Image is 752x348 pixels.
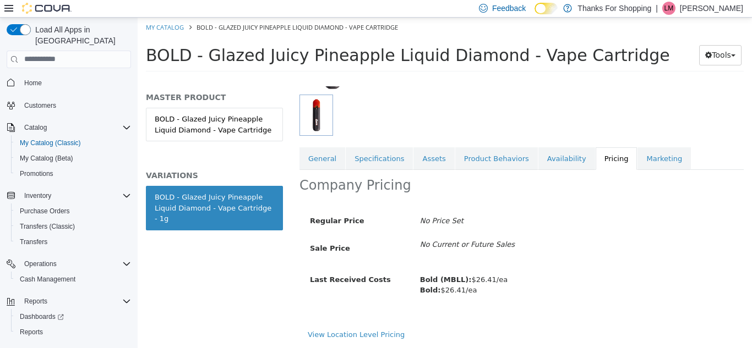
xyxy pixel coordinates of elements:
[162,159,274,176] h2: Company Pricing
[172,199,226,207] span: Regular Price
[535,14,535,15] span: Dark Mode
[15,205,74,218] a: Purchase Orders
[20,169,53,178] span: Promotions
[11,151,135,166] button: My Catalog (Beta)
[162,130,208,153] a: General
[15,325,47,339] a: Reports
[20,154,73,163] span: My Catalog (Beta)
[15,136,131,150] span: My Catalog (Classic)
[8,5,46,14] a: My Catalog
[24,79,42,87] span: Home
[8,90,145,124] a: BOLD - Glazed Juicy Pineapple Liquid Diamond - Vape Cartridge
[20,295,131,308] span: Reports
[500,130,553,153] a: Marketing
[20,121,51,134] button: Catalog
[401,130,457,153] a: Availability
[2,294,135,309] button: Reports
[15,220,79,233] a: Transfers (Classic)
[458,130,500,153] a: Pricing
[15,152,78,165] a: My Catalog (Beta)
[15,235,52,248] a: Transfers
[20,99,61,112] a: Customers
[15,273,80,286] a: Cash Management
[11,166,135,181] button: Promotions
[20,257,131,270] span: Operations
[662,2,675,15] div: Liam Mcauley
[2,97,135,113] button: Customers
[170,313,267,321] a: View Location Level Pricing
[2,256,135,272] button: Operations
[15,273,131,286] span: Cash Management
[664,2,674,15] span: LM
[20,222,75,231] span: Transfers (Classic)
[282,223,377,231] i: No Current or Future Sales
[20,207,70,216] span: Purchase Orders
[24,101,56,110] span: Customers
[24,191,51,200] span: Inventory
[680,2,743,15] p: [PERSON_NAME]
[11,324,135,340] button: Reports
[276,130,317,153] a: Assets
[562,27,604,48] button: Tools
[492,3,526,14] span: Feedback
[20,98,131,112] span: Customers
[15,325,131,339] span: Reports
[2,120,135,135] button: Catalog
[282,258,370,266] span: $26.41/ea
[11,234,135,250] button: Transfers
[15,205,131,218] span: Purchase Orders
[8,153,145,163] h5: VARIATIONS
[15,152,131,165] span: My Catalog (Beta)
[11,309,135,324] a: Dashboards
[282,268,303,277] b: Bold:
[577,2,651,15] p: Thanks For Shopping
[20,237,47,246] span: Transfers
[208,130,275,153] a: Specifications
[15,220,131,233] span: Transfers (Classic)
[2,75,135,91] button: Home
[282,258,334,266] b: Bold (MBLL):
[31,24,131,46] span: Load All Apps in [GEOGRAPHIC_DATA]
[15,310,131,323] span: Dashboards
[8,28,532,47] span: BOLD - Glazed Juicy Pineapple Liquid Diamond - Vape Cartridge
[24,123,47,132] span: Catalog
[11,203,135,219] button: Purchase Orders
[8,75,145,85] h5: MASTER PRODUCT
[59,5,260,14] span: BOLD - Glazed Juicy Pineapple Liquid Diamond - Vape Cartridge
[318,130,400,153] a: Product Behaviors
[172,258,253,266] span: Last Received Costs
[24,297,47,306] span: Reports
[15,167,58,180] a: Promotions
[24,259,57,268] span: Operations
[20,76,131,90] span: Home
[656,2,658,15] p: |
[535,3,558,14] input: Dark Mode
[2,188,135,203] button: Inventory
[20,328,43,336] span: Reports
[282,268,340,277] span: $26.41/ea
[11,272,135,287] button: Cash Management
[20,189,131,202] span: Inventory
[20,295,52,308] button: Reports
[20,189,56,202] button: Inventory
[172,227,212,235] span: Sale Price
[15,310,68,323] a: Dashboards
[15,235,131,248] span: Transfers
[17,174,137,207] div: BOLD - Glazed Juicy Pineapple Liquid Diamond - Vape Cartridge - 1g
[15,136,85,150] a: My Catalog (Classic)
[15,167,131,180] span: Promotions
[20,257,61,270] button: Operations
[22,3,72,14] img: Cova
[20,275,75,284] span: Cash Management
[11,135,135,151] button: My Catalog (Classic)
[20,76,46,90] a: Home
[282,199,326,207] i: No Price Set
[20,121,131,134] span: Catalog
[20,312,64,321] span: Dashboards
[11,219,135,234] button: Transfers (Classic)
[20,139,81,147] span: My Catalog (Classic)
